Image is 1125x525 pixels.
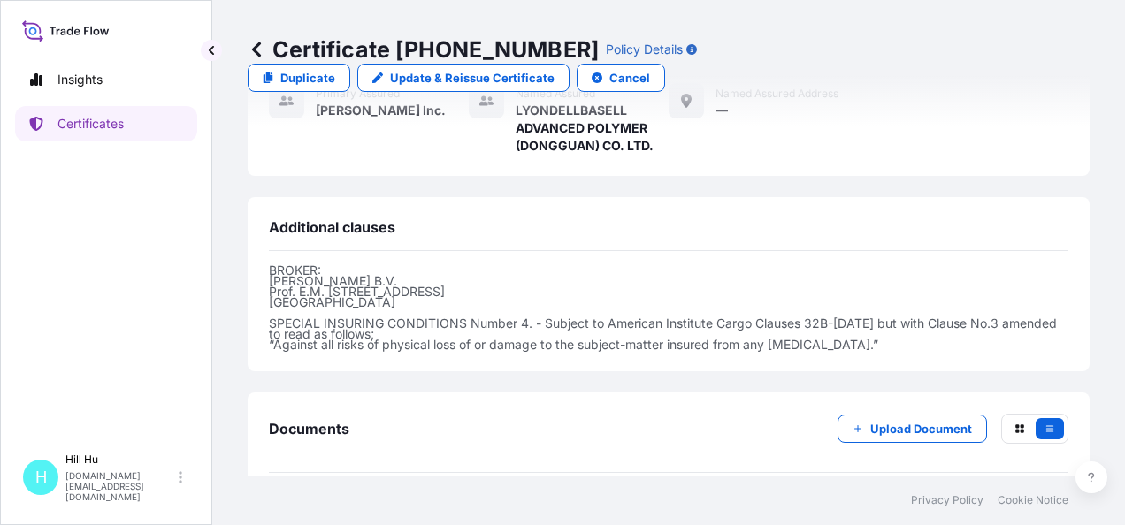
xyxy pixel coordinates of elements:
[357,64,570,92] a: Update & Reissue Certificate
[65,470,175,502] p: [DOMAIN_NAME][EMAIL_ADDRESS][DOMAIN_NAME]
[838,415,987,443] button: Upload Document
[516,102,669,155] span: LYONDELLBASELL ADVANCED POLYMER (DONGGUAN) CO. LTD.
[57,71,103,88] p: Insights
[248,35,599,64] p: Certificate [PHONE_NUMBER]
[15,62,197,97] a: Insights
[65,453,175,467] p: Hill Hu
[35,468,47,486] span: H
[390,69,555,87] p: Update & Reissue Certificate
[870,420,972,437] p: Upload Document
[15,106,197,141] a: Certificates
[577,64,665,92] button: Cancel
[269,218,395,236] span: Additional clauses
[57,115,124,133] p: Certificates
[269,420,349,437] span: Documents
[280,69,335,87] p: Duplicate
[606,41,683,58] p: Policy Details
[269,265,1068,350] p: BROKER: [PERSON_NAME] B.V. Prof. E.M. [STREET_ADDRESS] [GEOGRAPHIC_DATA] SPECIAL INSURING CONDITI...
[609,69,650,87] p: Cancel
[998,493,1068,507] a: Cookie Notice
[248,64,350,92] a: Duplicate
[911,493,983,507] a: Privacy Policy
